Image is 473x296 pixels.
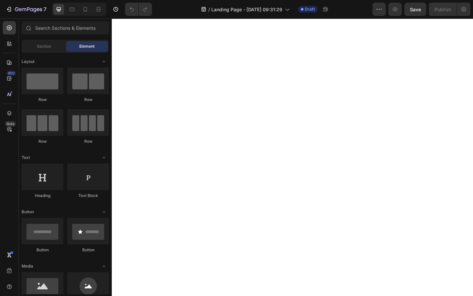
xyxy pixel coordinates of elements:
[5,121,16,126] div: Beta
[22,155,30,161] span: Text
[410,7,421,12] span: Save
[67,193,109,199] div: Text Block
[429,3,457,16] button: Publish
[99,207,109,217] span: Toggle open
[22,247,63,253] div: Button
[3,3,49,16] button: 7
[67,97,109,103] div: Row
[37,43,51,49] span: Section
[99,261,109,271] span: Toggle open
[67,138,109,144] div: Row
[22,138,63,144] div: Row
[22,97,63,103] div: Row
[67,247,109,253] div: Button
[125,3,152,16] div: Undo/Redo
[22,59,34,65] span: Layout
[22,193,63,199] div: Heading
[112,19,473,296] iframe: Design area
[404,3,426,16] button: Save
[211,6,282,13] span: Landing Page - [DATE] 09:31:29
[22,263,33,269] span: Media
[99,56,109,67] span: Toggle open
[43,5,46,13] p: 7
[305,6,315,12] span: Draft
[208,6,210,13] span: /
[22,21,109,34] input: Search Sections & Elements
[435,6,451,13] div: Publish
[6,71,16,76] div: 450
[22,209,34,215] span: Button
[79,43,95,49] span: Element
[99,152,109,163] span: Toggle open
